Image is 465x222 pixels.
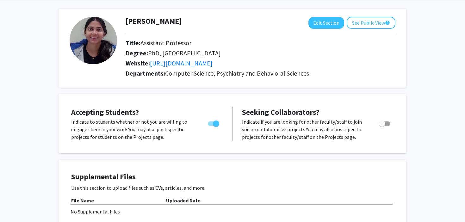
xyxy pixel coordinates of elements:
div: Toggle [376,118,394,127]
h2: Website: [126,59,393,67]
span: Seeking Collaborators? [242,107,319,117]
span: Computer Science, Psychiatry and Behavioral Sciences [165,69,309,77]
span: PhD, [GEOGRAPHIC_DATA] [148,49,221,57]
b: Uploaded Date [166,197,201,204]
button: See Public View [347,17,395,29]
p: Use this section to upload files such as CVs, articles, and more. [71,184,394,192]
h4: Supplemental Files [71,172,394,182]
h1: [PERSON_NAME] [126,17,182,26]
b: File Name [71,197,94,204]
div: Toggle [205,118,223,127]
iframe: Chat [5,194,27,217]
span: Assistant Professor [140,39,191,47]
h2: Departments: [121,70,400,77]
button: Edit Section [308,17,344,29]
span: Accepting Students? [71,107,139,117]
img: Profile Picture [70,17,117,64]
p: Indicate to students whether or not you are willing to engage them in your work. You may also pos... [71,118,196,141]
div: No Supplemental Files [71,208,394,215]
p: Indicate if you are looking for other faculty/staff to join you on collaborative projects. You ma... [242,118,367,141]
a: Opens in a new tab [150,59,213,67]
h2: Degree: [126,49,393,57]
mat-icon: help [385,19,390,27]
h2: Title: [126,39,393,47]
